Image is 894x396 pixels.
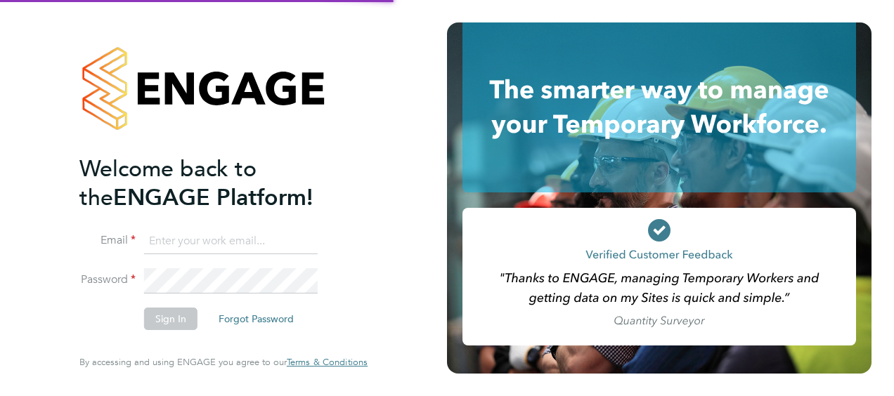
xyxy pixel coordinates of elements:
button: Forgot Password [207,308,305,330]
label: Email [79,233,136,248]
span: Terms & Conditions [287,356,368,368]
span: Welcome back to the [79,155,257,211]
h2: ENGAGE Platform! [79,154,354,212]
span: By accessing and using ENGAGE you agree to our [79,356,368,368]
label: Password [79,272,136,287]
a: Terms & Conditions [287,357,368,368]
input: Enter your work email... [144,229,318,254]
button: Sign In [144,308,197,330]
